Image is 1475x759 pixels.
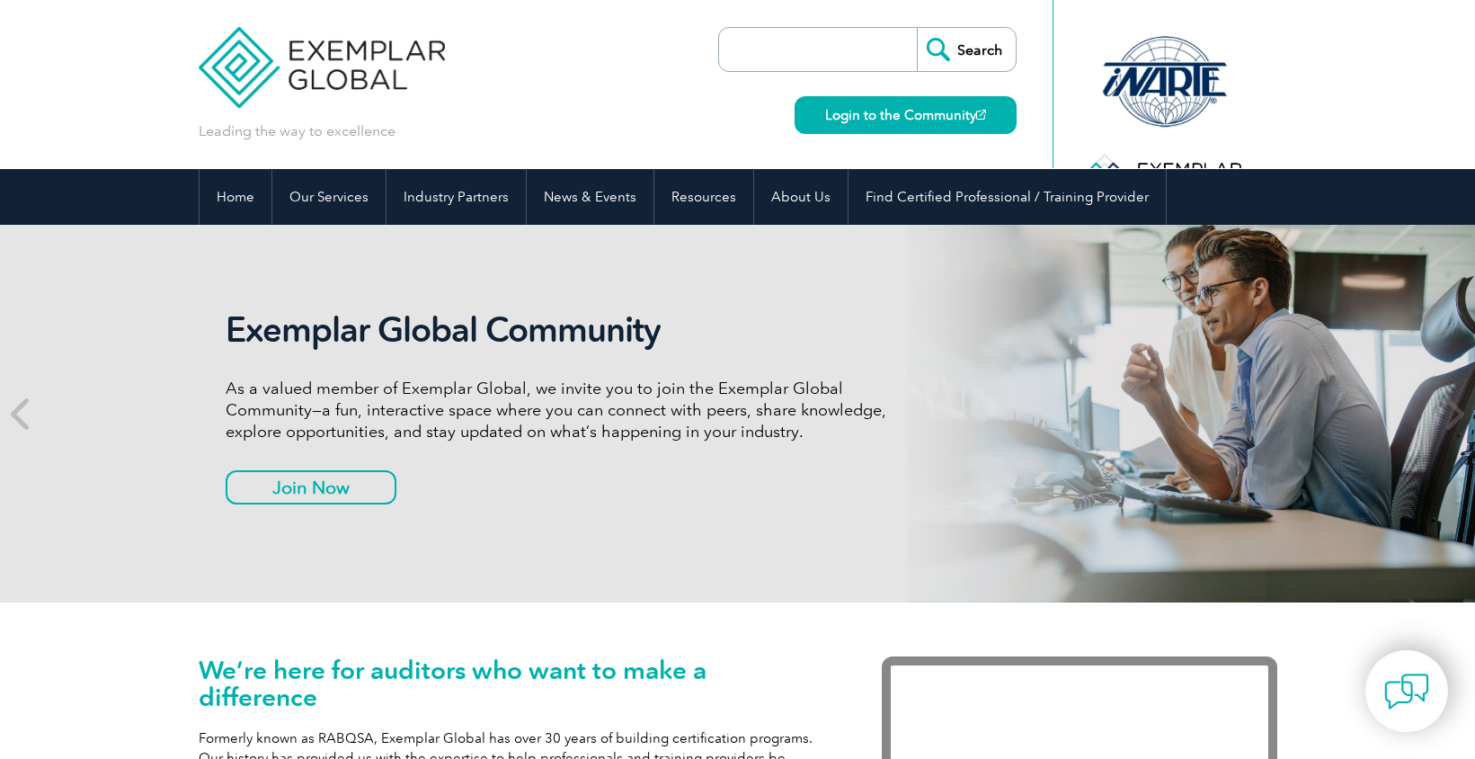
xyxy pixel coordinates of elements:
[226,309,900,351] h2: Exemplar Global Community
[976,110,986,120] img: open_square.png
[527,169,653,225] a: News & Events
[1384,669,1429,714] img: contact-chat.png
[795,96,1017,134] a: Login to the Community
[226,378,900,442] p: As a valued member of Exemplar Global, we invite you to join the Exemplar Global Community—a fun,...
[226,470,396,505] a: Join Now
[654,169,753,225] a: Resources
[754,169,848,225] a: About Us
[917,28,1016,71] input: Search
[199,656,828,710] h1: We’re here for auditors who want to make a difference
[200,169,271,225] a: Home
[199,121,395,141] p: Leading the way to excellence
[387,169,526,225] a: Industry Partners
[849,169,1166,225] a: Find Certified Professional / Training Provider
[272,169,386,225] a: Our Services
